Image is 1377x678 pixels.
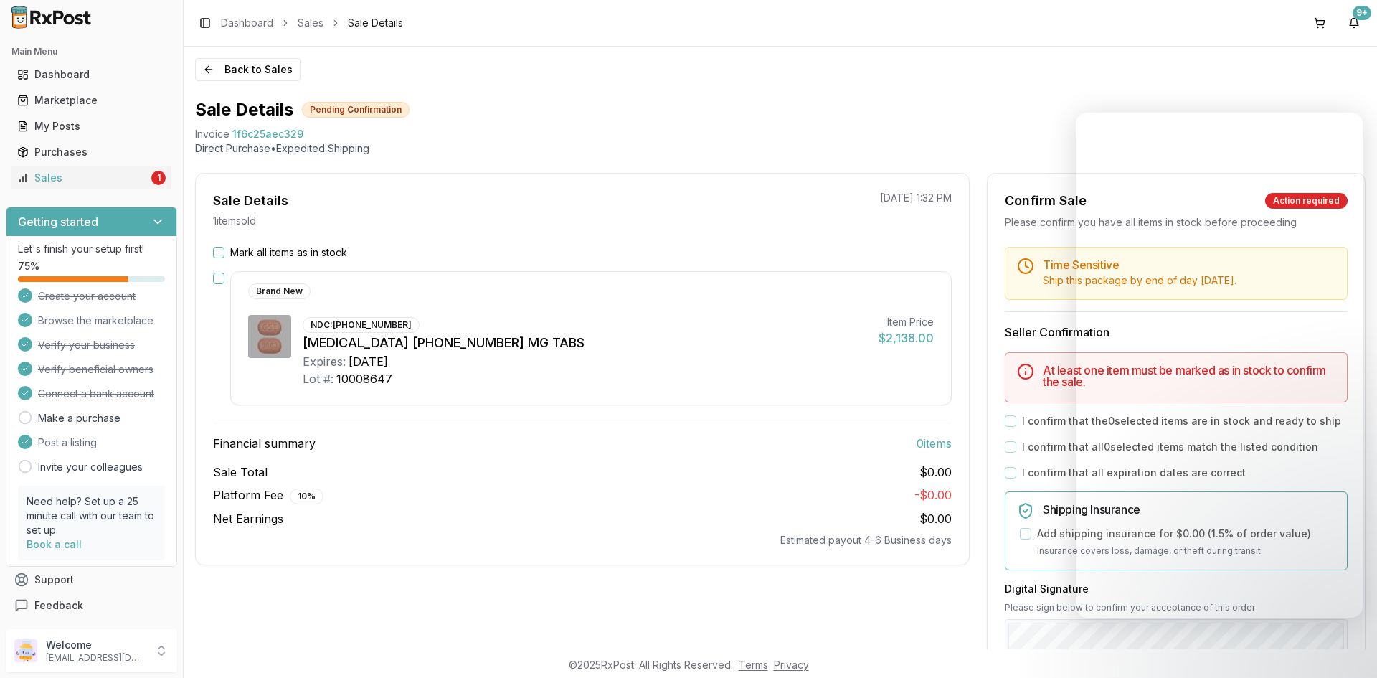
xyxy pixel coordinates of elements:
a: Sales [298,16,323,30]
label: Mark all items as in stock [230,245,347,260]
button: 9+ [1343,11,1366,34]
h3: Seller Confirmation [1005,324,1348,341]
div: Lot #: [303,370,333,387]
p: 1 item sold [213,214,256,228]
div: Item Price [879,315,934,329]
div: $2,138.00 [879,329,934,347]
div: NDC: [PHONE_NUMBER] [303,317,420,333]
span: $0.00 [919,512,952,526]
h2: Main Menu [11,46,171,57]
span: Sale Details [348,16,403,30]
div: Please confirm you have all items in stock before proceeding [1005,215,1348,230]
iframe: Intercom live chat [1328,629,1363,664]
button: Sales1 [6,166,177,189]
span: Platform Fee [213,486,323,504]
a: Book a call [27,538,82,550]
a: Dashboard [11,62,171,88]
span: Feedback [34,598,83,613]
p: [EMAIL_ADDRESS][DOMAIN_NAME] [46,652,146,664]
button: Feedback [6,593,177,618]
a: My Posts [11,113,171,139]
p: Welcome [46,638,146,652]
span: Connect a bank account [38,387,154,401]
span: Browse the marketplace [38,314,153,328]
nav: breadcrumb [221,16,403,30]
div: Brand New [248,283,311,299]
img: User avatar [14,639,37,662]
div: [DATE] [349,353,388,370]
h1: Sale Details [195,98,293,121]
div: Invoice [195,127,229,141]
label: I confirm that the 0 selected items are in stock and ready to ship [1022,414,1341,428]
div: 10008647 [336,370,392,387]
span: Financial summary [213,435,316,452]
span: - $0.00 [914,488,952,502]
a: Dashboard [221,16,273,30]
div: Pending Confirmation [302,102,410,118]
span: 75 % [18,259,39,273]
span: Net Earnings [213,510,283,527]
button: Marketplace [6,89,177,112]
a: Invite your colleagues [38,460,143,474]
div: Sale Details [213,191,288,211]
div: 9+ [1353,6,1371,20]
div: Sales [17,171,148,185]
button: Purchases [6,141,177,164]
div: Confirm Sale [1005,191,1087,211]
div: 1 [151,171,166,185]
button: Back to Sales [195,58,301,81]
p: Need help? Set up a 25 minute call with our team to set up. [27,494,156,537]
div: [MEDICAL_DATA] [PHONE_NUMBER] MG TABS [303,333,867,353]
img: RxPost Logo [6,6,98,29]
label: Add shipping insurance for $0.00 ( 1.5 % of order value) [1037,527,1311,541]
p: [DATE] 1:32 PM [880,191,952,205]
div: Dashboard [17,67,166,82]
div: 10 % [290,489,323,504]
span: 1f6c25aec329 [232,127,303,141]
span: 0 item s [917,435,952,452]
a: Terms [739,659,768,671]
p: Direct Purchase • Expedited Shipping [195,141,1366,156]
div: Estimated payout 4-6 Business days [213,533,952,547]
span: Create your account [38,289,136,303]
h3: Getting started [18,213,98,230]
button: My Posts [6,115,177,138]
span: Sale Total [213,463,268,481]
p: Let's finish your setup first! [18,242,165,256]
a: Purchases [11,139,171,165]
h5: Shipping Insurance [1043,504,1335,515]
a: Make a purchase [38,411,120,425]
h3: Digital Signature [1005,582,1348,596]
h5: Time Sensitive [1043,259,1335,270]
span: Verify beneficial owners [38,362,153,377]
iframe: Intercom live chat [1076,113,1363,618]
label: I confirm that all 0 selected items match the listed condition [1022,440,1318,454]
span: Ship this package by end of day [DATE] . [1043,274,1236,286]
a: Privacy [774,659,809,671]
div: My Posts [17,119,166,133]
a: Marketplace [11,88,171,113]
label: I confirm that all expiration dates are correct [1022,466,1246,480]
div: Expires: [303,353,346,370]
p: Please sign below to confirm your acceptance of this order [1005,602,1348,613]
span: Post a listing [38,435,97,450]
span: $0.00 [919,463,952,481]
button: Support [6,567,177,593]
div: Purchases [17,145,166,159]
div: Marketplace [17,93,166,108]
a: Sales1 [11,165,171,191]
img: Biktarvy 50-200-25 MG TABS [248,315,291,358]
button: Dashboard [6,63,177,86]
p: Insurance covers loss, damage, or theft during transit. [1037,544,1335,558]
span: Verify your business [38,338,135,352]
h5: At least one item must be marked as in stock to confirm the sale. [1043,364,1335,387]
